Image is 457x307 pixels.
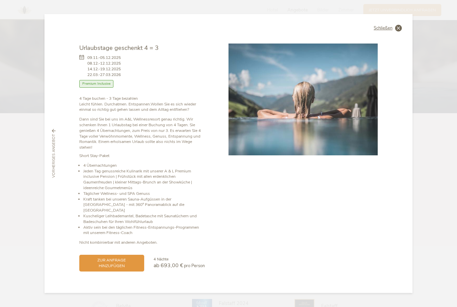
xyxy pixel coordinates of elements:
img: Urlaubstage geschenkt 4 = 3 [229,44,378,155]
li: Täglicher Wellness- und SPA Genuss [83,191,205,197]
li: Aktiv sein bei den täglichen Fitness-Entspannungs-Programmen mit unserem Fitness-Coach [83,225,205,236]
li: Jeden Tag genussreiche Kulinarik mit unserer A & L Premium inclusive Pension | Frühstück mit alle... [83,168,205,191]
strong: Wollen Sie es sich wieder einmal so richtig gut gehen lassen und dem Alltag entfliehen? [79,101,196,112]
span: Schließen [374,26,392,30]
span: Premium Inclusive [79,80,113,88]
li: 4 Übernachtungen [83,163,205,168]
p: Dann sind Sie bei uns im A&L Wellnessresort genau richtig. Wir schenken Ihnen 1 Urlaubstag bei ei... [79,117,205,150]
b: 4 Tage buchen - 3 Tage bezahlen [79,96,138,101]
span: 09.11.-05.12.2025 08.12.-12.12.2025 14.12.-19.12.2025 22.03.-27.03.2026 [87,55,121,77]
li: Kuscheliger Leihbademantel, Badetasche mit Saunatüchern und Badeschuhen für Ihren Wohlfühlurlaub [83,213,205,225]
span: vorheriges Angebot [51,134,57,178]
strong: Short Stay-Paket [79,153,109,158]
strong: Nicht kombinierbar mit anderen Angeboten. [79,240,158,245]
li: Kraft tanken bei unseren Sauna-Aufgüssen in der [GEOGRAPHIC_DATA] - mit 360° Panoramablick auf di... [83,197,205,213]
p: Leicht fühlen. Durchatmen. Entspannen. [79,96,205,112]
span: Urlaubstage geschenkt 4 = 3 [79,44,159,52]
